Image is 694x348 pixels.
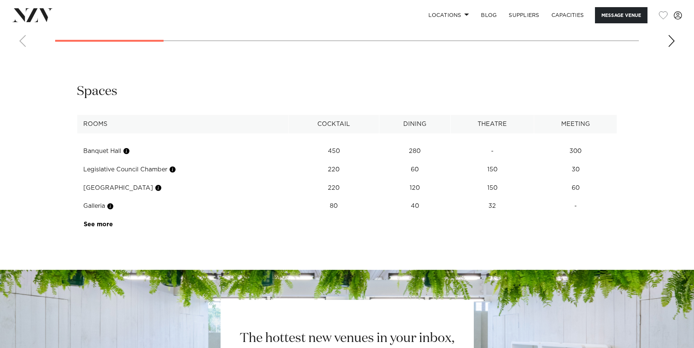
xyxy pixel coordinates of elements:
[77,197,289,215] td: Galleria
[451,179,534,197] td: 150
[288,160,379,179] td: 220
[451,115,534,133] th: Theatre
[534,160,617,179] td: 30
[451,160,534,179] td: 150
[379,197,451,215] td: 40
[534,142,617,160] td: 300
[422,7,475,23] a: Locations
[379,179,451,197] td: 120
[288,142,379,160] td: 450
[288,197,379,215] td: 80
[503,7,545,23] a: SUPPLIERS
[12,8,53,22] img: nzv-logo.png
[288,115,379,133] th: Cocktail
[77,160,289,179] td: Legislative Council Chamber
[595,7,647,23] button: Message Venue
[379,142,451,160] td: 280
[379,115,451,133] th: Dining
[451,197,534,215] td: 32
[534,179,617,197] td: 60
[451,142,534,160] td: -
[534,197,617,215] td: -
[379,160,451,179] td: 60
[475,7,503,23] a: BLOG
[534,115,617,133] th: Meeting
[545,7,590,23] a: Capacities
[77,179,289,197] td: [GEOGRAPHIC_DATA]
[288,179,379,197] td: 220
